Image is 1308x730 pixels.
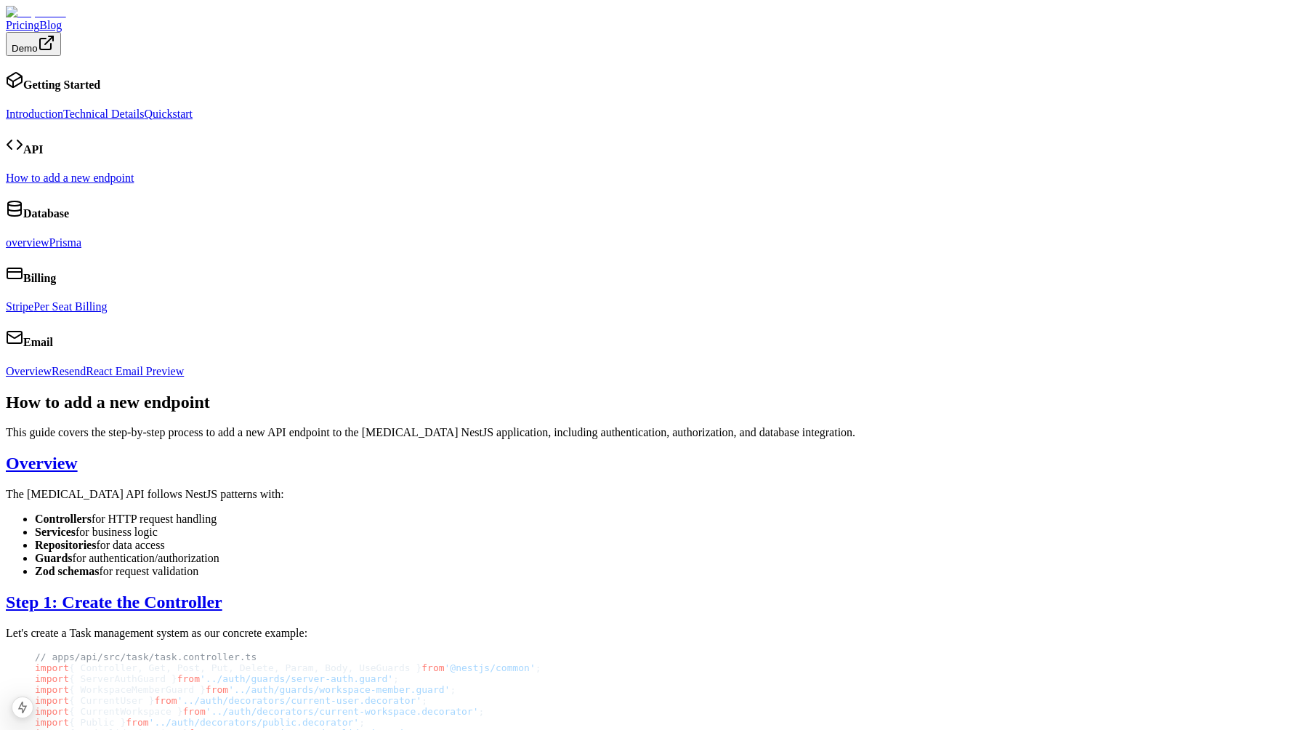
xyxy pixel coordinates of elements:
span: ; [421,695,427,706]
span: ; [479,706,485,717]
span: import [35,684,69,695]
span: { Public } [69,717,126,728]
button: Demo [6,32,61,56]
span: from [206,684,228,695]
a: Pricing [6,19,39,31]
a: Prisma [49,236,81,249]
h1: How to add a new endpoint [6,393,1302,412]
span: import [35,706,69,717]
h4: Billing [6,265,1302,285]
h4: API [6,136,1302,156]
span: from [154,695,177,706]
strong: Zod schemas [35,565,99,577]
p: The [MEDICAL_DATA] API follows NestJS patterns with: [6,488,1302,501]
a: React Email Preview [86,365,184,377]
a: Quickstart [144,108,193,120]
a: Dopamine [6,6,1302,19]
span: { Controller, Get, Post, Put, Delete, Param, Body, UseGuards } [69,662,421,673]
span: '../auth/decorators/current-workspace.decorator' [206,706,479,717]
a: Introduction [6,108,63,120]
span: ; [359,717,365,728]
span: { ServerAuthGuard } [69,673,177,684]
a: Resend [52,365,86,377]
img: Dopamine [6,6,66,19]
span: from [177,673,200,684]
a: Per Seat Billing [33,300,107,313]
span: // apps/api/src/task/task.controller.ts [35,651,257,662]
a: Stripe [6,300,33,313]
span: '../auth/decorators/current-user.decorator' [177,695,422,706]
span: from [421,662,444,673]
span: '../auth/decorators/public.decorator' [149,717,360,728]
li: for business logic [35,526,1302,539]
a: Blog [39,19,62,31]
a: Technical Details [63,108,144,120]
span: ; [393,673,399,684]
a: overview [6,236,49,249]
span: import [35,695,69,706]
a: How to add a new endpoint [6,172,134,184]
a: Demo [6,41,61,54]
li: for HTTP request handling [35,513,1302,526]
span: { CurrentUser } [69,695,154,706]
p: This guide covers the step-by-step process to add a new API endpoint to the [MEDICAL_DATA] NestJS... [6,426,1302,439]
span: ; [450,684,456,695]
strong: Services [35,526,76,538]
span: from [183,706,206,717]
h4: Database [6,200,1302,220]
span: import [35,717,69,728]
p: Let's create a Task management system as our concrete example: [6,627,1302,640]
li: for authentication/authorization [35,552,1302,565]
a: Step 1: Create the Controller [6,593,222,611]
strong: Guards [35,552,73,564]
span: import [35,673,69,684]
span: '../auth/guards/server-auth.guard' [200,673,393,684]
span: import [35,662,69,673]
strong: Repositories [35,539,96,551]
span: '../auth/guards/workspace-member.guard' [228,684,450,695]
a: Overview [6,365,52,377]
h4: Email [6,329,1302,349]
a: Overview [6,454,78,473]
strong: Controllers [35,513,92,525]
li: for request validation [35,565,1302,578]
li: for data access [35,539,1302,552]
h4: Getting Started [6,71,1302,92]
span: ; [536,662,541,673]
span: '@nestjs/common' [445,662,536,673]
span: { CurrentWorkspace } [69,706,183,717]
span: { WorkspaceMemberGuard } [69,684,206,695]
span: from [126,717,148,728]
